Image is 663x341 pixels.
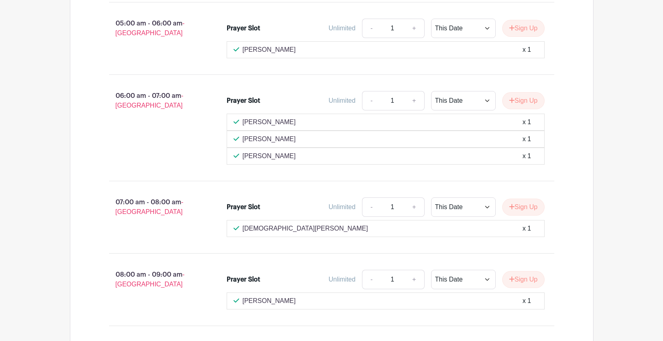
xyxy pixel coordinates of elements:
button: Sign Up [502,20,545,37]
div: x 1 [522,151,531,161]
p: [PERSON_NAME] [242,134,296,144]
p: 07:00 am - 08:00 am [96,194,214,220]
a: - [362,19,381,38]
a: + [404,270,424,289]
button: Sign Up [502,92,545,109]
button: Sign Up [502,271,545,288]
div: Prayer Slot [227,202,260,212]
div: x 1 [522,296,531,306]
p: 06:00 am - 07:00 am [96,88,214,114]
div: x 1 [522,117,531,127]
p: [PERSON_NAME] [242,296,296,306]
div: Prayer Slot [227,23,260,33]
p: [DEMOGRAPHIC_DATA][PERSON_NAME] [242,224,368,233]
div: Unlimited [328,96,356,106]
div: Unlimited [328,202,356,212]
div: Prayer Slot [227,96,260,106]
p: [PERSON_NAME] [242,45,296,55]
p: [PERSON_NAME] [242,117,296,127]
a: - [362,91,381,110]
a: + [404,91,424,110]
a: + [404,197,424,217]
div: Unlimited [328,23,356,33]
div: x 1 [522,45,531,55]
p: 08:00 am - 09:00 am [96,267,214,292]
div: x 1 [522,134,531,144]
button: Sign Up [502,199,545,216]
a: - [362,270,381,289]
div: x 1 [522,224,531,233]
p: 05:00 am - 06:00 am [96,15,214,41]
a: - [362,197,381,217]
div: Unlimited [328,275,356,284]
a: + [404,19,424,38]
p: [PERSON_NAME] [242,151,296,161]
div: Prayer Slot [227,275,260,284]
